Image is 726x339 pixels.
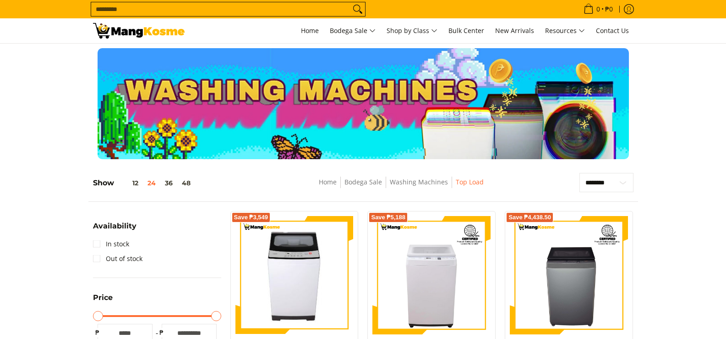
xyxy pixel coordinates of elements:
[93,251,142,266] a: Out of stock
[350,2,365,16] button: Search
[344,178,382,186] a: Bodega Sale
[382,18,442,43] a: Shop by Class
[93,222,136,237] summary: Open
[234,215,268,220] span: Save ₱3,549
[93,294,113,301] span: Price
[508,215,551,220] span: Save ₱4,438.50
[177,179,195,187] button: 48
[319,178,337,186] a: Home
[114,179,143,187] button: 12
[390,178,448,186] a: Washing Machines
[456,177,484,188] span: Top Load
[93,178,195,188] h5: Show
[540,18,590,43] a: Resources
[93,294,113,308] summary: Open
[143,179,160,187] button: 24
[491,18,539,43] a: New Arrivals
[591,18,633,43] a: Contact Us
[93,222,136,230] span: Availability
[604,6,614,12] span: ₱0
[194,18,633,43] nav: Main Menu
[581,4,616,14] span: •
[93,23,185,39] img: Washing Machines l Mang Kosme: Home Appliances Warehouse Sale Partner Top Load
[330,25,376,37] span: Bodega Sale
[93,328,102,337] span: ₱
[160,179,177,187] button: 36
[239,216,350,334] img: condura-7.5kg-topload-non-inverter-washing-machine-class-c-full-view-mang-kosme
[301,26,319,35] span: Home
[93,237,129,251] a: In stock
[371,215,405,220] span: Save ₱5,188
[596,26,629,35] span: Contact Us
[495,26,534,35] span: New Arrivals
[387,25,437,37] span: Shop by Class
[372,216,491,334] img: Toshiba 7 KG Top Load Fully Auto Washing Machine (Class A)
[448,26,484,35] span: Bulk Center
[256,177,547,197] nav: Breadcrumbs
[296,18,323,43] a: Home
[545,25,585,37] span: Resources
[444,18,489,43] a: Bulk Center
[595,6,601,12] span: 0
[157,328,166,337] span: ₱
[325,18,380,43] a: Bodega Sale
[510,216,628,334] img: Toshiba 7 KG Fully Auto Top Load, Washing Machine (Class A)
